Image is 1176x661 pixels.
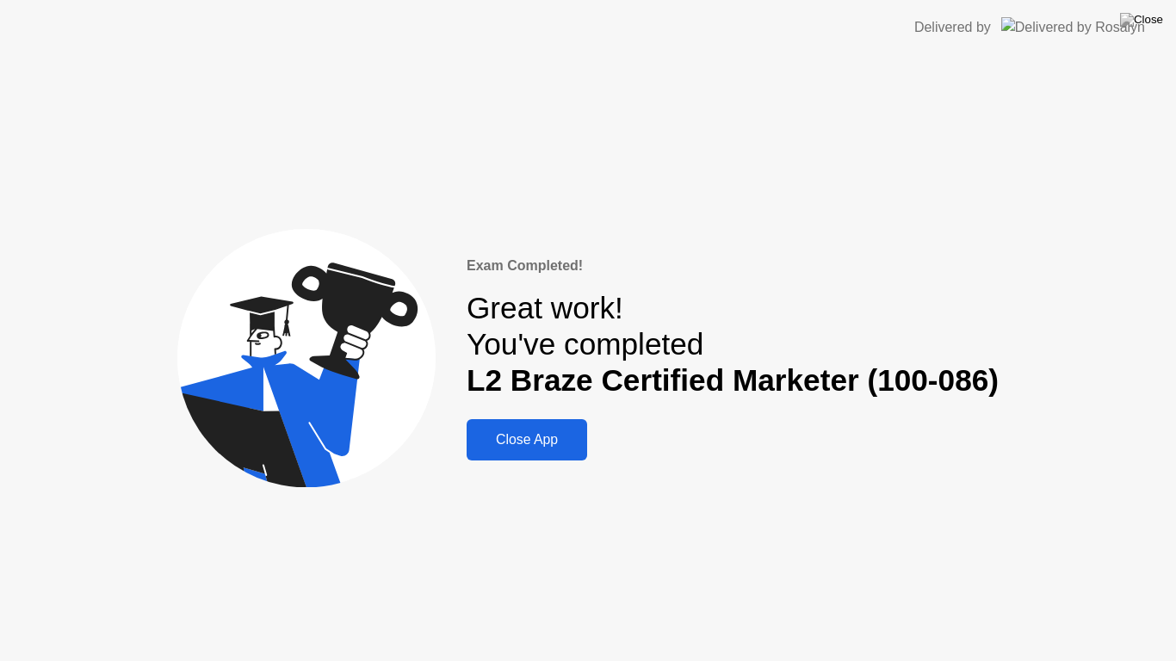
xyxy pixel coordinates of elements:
img: Close [1120,13,1163,27]
div: Delivered by [914,17,991,38]
div: Close App [472,432,582,448]
img: Delivered by Rosalyn [1001,17,1145,37]
div: Great work! You've completed [467,290,999,399]
b: L2 Braze Certified Marketer (100-086) [467,363,999,397]
button: Close App [467,419,587,460]
div: Exam Completed! [467,256,999,276]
